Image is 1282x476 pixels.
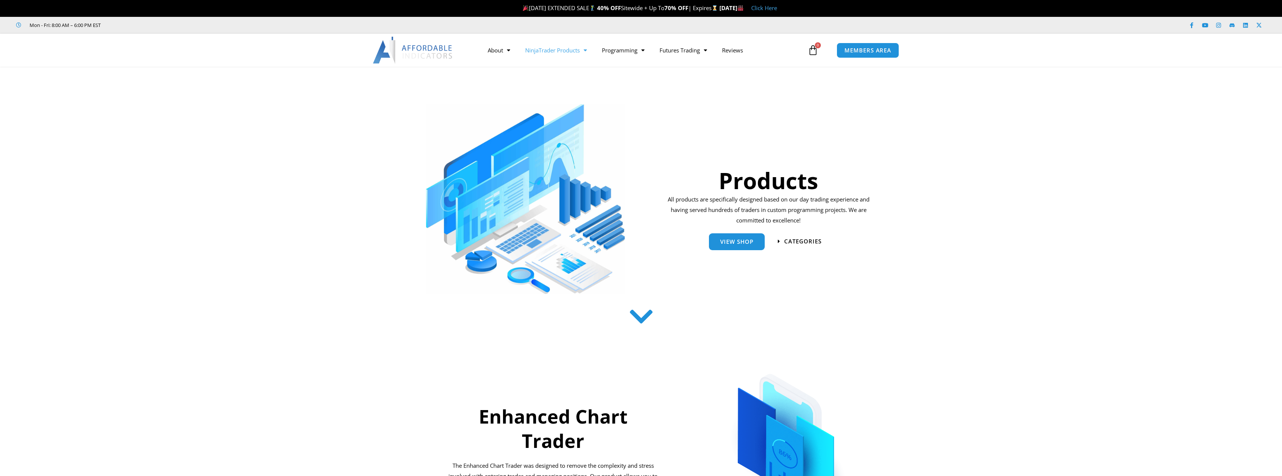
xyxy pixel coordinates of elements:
img: ⌛ [712,5,718,11]
span: View Shop [720,239,753,245]
nav: Menu [480,42,806,59]
span: Mon - Fri: 8:00 AM – 6:00 PM EST [28,21,101,30]
strong: 40% OFF [597,4,621,12]
strong: [DATE] [719,4,744,12]
a: About [480,42,518,59]
span: categories [784,239,822,244]
span: MEMBERS AREA [844,48,891,53]
img: 🎉 [523,5,529,11]
img: 🏭 [738,5,743,11]
a: View Shop [709,233,765,250]
iframe: Customer reviews powered by Trustpilot [111,21,223,29]
a: Click Here [751,4,777,12]
a: Reviews [715,42,750,59]
a: Futures Trading [652,42,715,59]
img: ProductsSection scaled | Affordable Indicators – NinjaTrader [426,104,625,294]
span: 0 [815,42,821,48]
a: 0 [797,39,829,61]
img: LogoAI | Affordable Indicators – NinjaTrader [373,37,453,64]
a: categories [778,239,822,244]
img: 🏌️‍♂️ [590,5,595,11]
h1: Products [665,165,872,196]
h2: Enhanced Chart Trader [447,404,659,453]
p: All products are specifically designed based on our day trading experience and having served hund... [665,194,872,226]
a: MEMBERS AREA [837,43,899,58]
strong: 70% OFF [664,4,688,12]
a: Programming [594,42,652,59]
a: NinjaTrader Products [518,42,594,59]
span: [DATE] EXTENDED SALE Sitewide + Up To | Expires [521,4,719,12]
